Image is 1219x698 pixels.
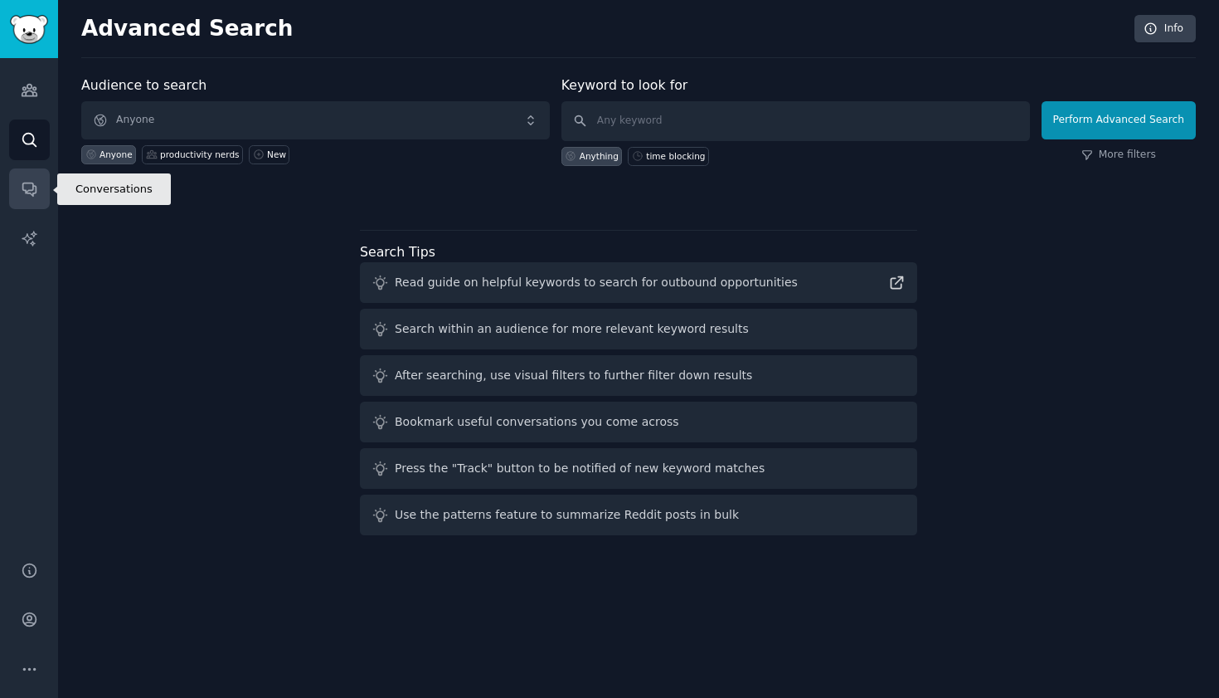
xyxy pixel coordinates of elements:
[267,149,286,160] div: New
[646,150,705,162] div: time blocking
[1042,101,1196,139] button: Perform Advanced Search
[561,101,1030,141] input: Any keyword
[561,77,688,93] label: Keyword to look for
[1134,15,1196,43] a: Info
[580,150,619,162] div: Anything
[395,413,679,431] div: Bookmark useful conversations you come across
[1081,148,1156,163] a: More filters
[81,101,550,139] button: Anyone
[249,145,289,164] a: New
[10,15,48,44] img: GummySearch logo
[81,77,206,93] label: Audience to search
[160,149,239,160] div: productivity nerds
[395,506,739,524] div: Use the patterns feature to summarize Reddit posts in bulk
[395,460,765,477] div: Press the "Track" button to be notified of new keyword matches
[395,274,798,291] div: Read guide on helpful keywords to search for outbound opportunities
[395,367,752,384] div: After searching, use visual filters to further filter down results
[395,320,749,338] div: Search within an audience for more relevant keyword results
[360,244,435,260] label: Search Tips
[81,16,1125,42] h2: Advanced Search
[100,149,133,160] div: Anyone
